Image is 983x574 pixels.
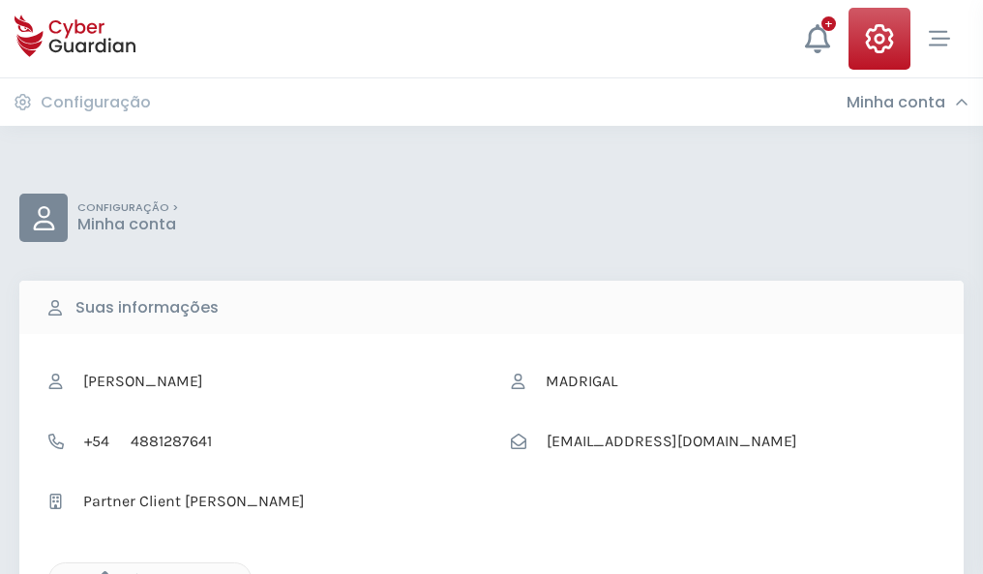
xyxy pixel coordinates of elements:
span: +54 [74,423,120,460]
p: Minha conta [77,215,178,234]
h3: Configuração [41,93,151,112]
p: CONFIGURAÇÃO > [77,201,178,215]
input: Telefone [120,423,472,460]
div: + [821,16,836,31]
div: Minha conta [847,93,968,112]
b: Suas informações [75,296,219,319]
h3: Minha conta [847,93,945,112]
